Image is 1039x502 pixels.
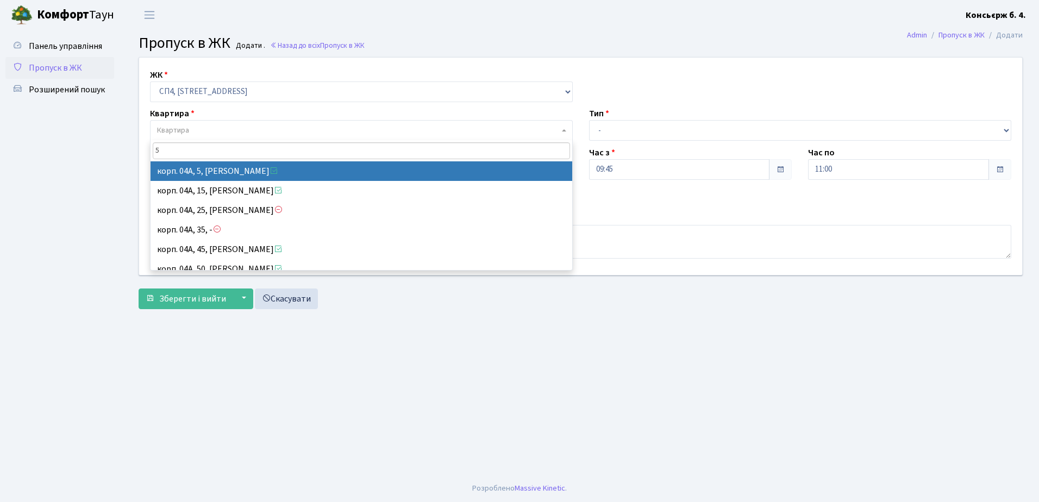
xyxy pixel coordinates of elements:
[139,32,230,54] span: Пропуск в ЖК
[255,288,318,309] a: Скасувати
[37,6,114,24] span: Таун
[151,181,572,200] li: корп. 04А, 15, [PERSON_NAME]
[151,161,572,181] li: корп. 04А, 5, [PERSON_NAME]
[136,6,163,24] button: Переключити навігацію
[29,84,105,96] span: Розширений пошук
[150,107,195,120] label: Квартира
[151,200,572,220] li: корп. 04А, 25, [PERSON_NAME]
[891,24,1039,47] nav: breadcrumb
[11,4,33,26] img: logo.png
[37,6,89,23] b: Комфорт
[151,240,572,259] li: корп. 04А, 45, [PERSON_NAME]
[159,293,226,305] span: Зберегти і вийти
[5,35,114,57] a: Панель управління
[5,57,114,79] a: Пропуск в ЖК
[589,107,609,120] label: Тип
[938,29,985,41] a: Пропуск в ЖК
[151,259,572,279] li: корп. 04А, 50, [PERSON_NAME]
[139,288,233,309] button: Зберегти і вийти
[151,220,572,240] li: корп. 04А, 35, -
[150,68,168,81] label: ЖК
[157,125,189,136] span: Квартира
[515,482,565,494] a: Massive Kinetic
[234,41,265,51] small: Додати .
[270,40,365,51] a: Назад до всіхПропуск в ЖК
[29,40,102,52] span: Панель управління
[320,40,365,51] span: Пропуск в ЖК
[5,79,114,101] a: Розширений пошук
[589,146,615,159] label: Час з
[966,9,1026,21] b: Консьєрж б. 4.
[907,29,927,41] a: Admin
[966,9,1026,22] a: Консьєрж б. 4.
[808,146,835,159] label: Час по
[985,29,1023,41] li: Додати
[472,482,567,494] div: Розроблено .
[29,62,82,74] span: Пропуск в ЖК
